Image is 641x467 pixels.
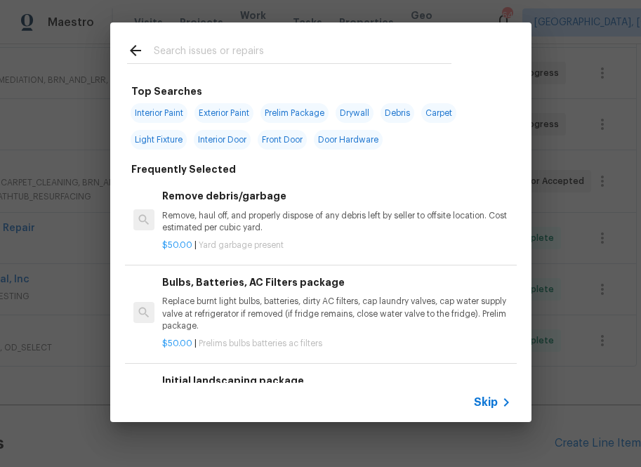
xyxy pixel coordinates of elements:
[336,103,374,123] span: Drywall
[131,162,236,177] h6: Frequently Selected
[421,103,456,123] span: Carpet
[162,239,510,251] p: |
[162,373,510,388] h6: Initial landscaping package
[474,395,498,409] span: Skip
[162,210,510,234] p: Remove, haul off, and properly dispose of any debris left by seller to offsite location. Cost est...
[162,188,510,204] h6: Remove debris/garbage
[194,103,253,123] span: Exterior Paint
[199,241,284,249] span: Yard garbage present
[162,338,510,350] p: |
[260,103,329,123] span: Prelim Package
[381,103,414,123] span: Debris
[199,339,322,348] span: Prelims bulbs batteries ac filters
[131,103,187,123] span: Interior Paint
[131,130,187,150] span: Light Fixture
[258,130,307,150] span: Front Door
[162,296,510,331] p: Replace burnt light bulbs, batteries, dirty AC filters, cap laundry valves, cap water supply valv...
[314,130,383,150] span: Door Hardware
[131,84,202,99] h6: Top Searches
[162,241,192,249] span: $50.00
[162,275,510,290] h6: Bulbs, Batteries, AC Filters package
[154,42,451,63] input: Search issues or repairs
[162,339,192,348] span: $50.00
[194,130,251,150] span: Interior Door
